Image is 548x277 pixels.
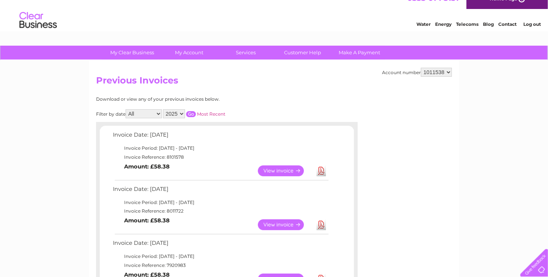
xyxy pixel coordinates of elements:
div: Download or view any of your previous invoices below. [96,97,292,102]
td: Invoice Date: [DATE] [111,130,330,144]
td: Invoice Period: [DATE] - [DATE] [111,144,330,153]
h2: Previous Invoices [96,75,452,89]
a: Contact [498,32,517,37]
td: Invoice Reference: 8011722 [111,207,330,216]
a: Water [416,32,431,37]
a: Telecoms [456,32,478,37]
a: Services [215,46,277,60]
b: Amount: £58.38 [124,217,170,224]
td: Invoice Date: [DATE] [111,238,330,252]
div: Clear Business is a trading name of Verastar Limited (registered in [GEOGRAPHIC_DATA] No. 3667643... [98,4,451,36]
img: logo.png [19,19,57,42]
a: 0333 014 3131 [407,4,459,13]
td: Invoice Reference: 8101578 [111,153,330,162]
a: Download [317,165,326,176]
td: Invoice Period: [DATE] - [DATE] [111,252,330,261]
a: Most Recent [197,111,225,117]
td: Invoice Reference: 7920983 [111,261,330,270]
td: Invoice Period: [DATE] - [DATE] [111,198,330,207]
div: Account number [382,68,452,77]
a: My Clear Business [102,46,163,60]
a: Download [317,219,326,230]
a: View [258,165,313,176]
td: Invoice Date: [DATE] [111,184,330,198]
a: Blog [483,32,494,37]
a: Customer Help [272,46,334,60]
b: Amount: £58.38 [124,163,170,170]
a: My Account [158,46,220,60]
div: Filter by date [96,109,292,118]
a: Log out [523,32,541,37]
a: View [258,219,313,230]
a: Make A Payment [329,46,391,60]
a: Energy [435,32,452,37]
